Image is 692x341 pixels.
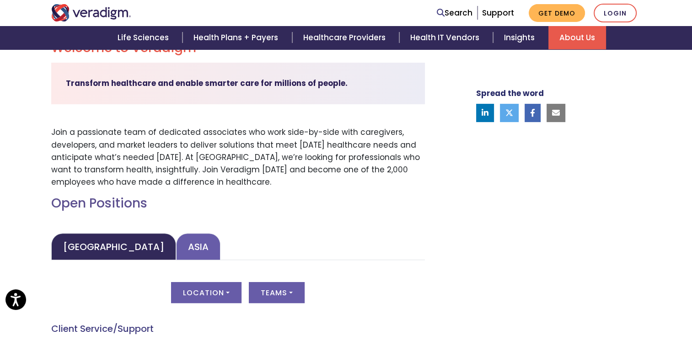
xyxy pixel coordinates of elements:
a: Health IT Vendors [399,26,493,49]
a: Support [482,7,514,18]
a: Asia [176,233,220,260]
a: Healthcare Providers [292,26,399,49]
strong: Transform healthcare and enable smarter care for millions of people. [66,78,348,89]
a: Search [437,7,472,19]
a: Get Demo [529,4,585,22]
a: Health Plans + Payers [182,26,292,49]
button: Location [171,282,241,303]
h2: Welcome to Veradigm [51,40,425,56]
button: Teams [249,282,305,303]
p: Join a passionate team of dedicated associates who work side-by-side with caregivers, developers,... [51,126,425,188]
a: About Us [548,26,606,49]
h2: Open Positions [51,196,425,211]
a: Login [594,4,637,22]
h4: Client Service/Support [51,323,425,334]
img: Veradigm logo [51,4,131,21]
a: [GEOGRAPHIC_DATA] [51,233,176,260]
a: Insights [493,26,548,49]
strong: Spread the word [476,88,544,99]
a: Life Sciences [107,26,182,49]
